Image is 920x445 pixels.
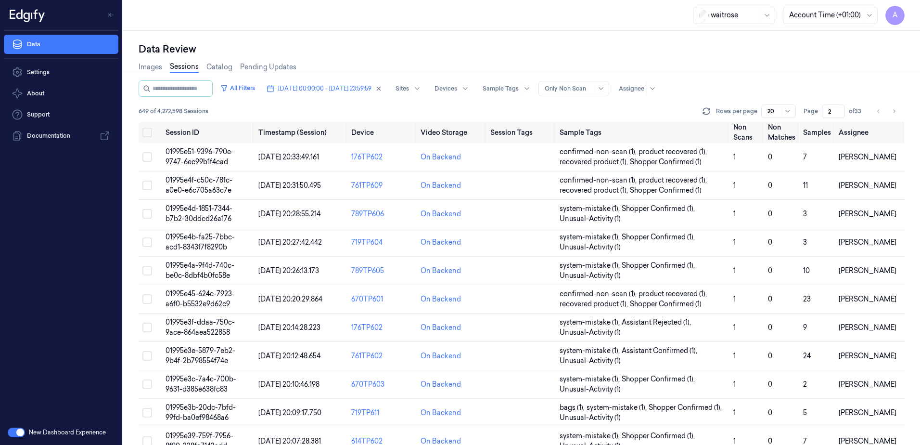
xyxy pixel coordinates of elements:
div: On Backend [421,408,461,418]
th: Non Scans [729,122,764,143]
button: Select row [142,408,152,418]
span: [DATE] 20:27:42.442 [258,238,322,247]
button: A [885,6,905,25]
div: 761TP609 [351,181,413,191]
span: of 33 [849,107,864,116]
span: 01995e4d-1851-7344-b7b2-30ddcd26a176 [166,204,232,223]
div: 719TP604 [351,237,413,248]
div: 176TP602 [351,323,413,333]
span: 1 [733,408,736,417]
span: 0 [768,408,772,417]
span: 01995e4f-c50c-78fc-a0e0-e6c705a63c7e [166,176,232,195]
span: Unusual-Activity (1) [560,413,621,423]
span: 0 [768,352,772,360]
span: 01995e3b-20dc-7bfd-99fd-ba0ef98468a6 [166,403,236,422]
span: system-mistake (1) , [560,431,622,441]
div: 789TP605 [351,266,413,276]
span: Shopper Confirmed (1) [630,185,702,196]
span: 2 [803,380,807,389]
span: confirmed-non-scan (1) , [560,147,639,157]
div: On Backend [421,181,461,191]
span: product recovered (1) , [639,289,709,299]
button: Select row [142,209,152,219]
p: Rows per page [716,107,757,116]
span: [PERSON_NAME] [839,266,896,275]
span: Assistant Rejected (1) , [622,317,693,327]
span: [DATE] 20:10:46.198 [258,380,319,389]
span: [DATE] 20:09:17.750 [258,408,321,417]
span: [DATE] 20:28:55.214 [258,209,320,218]
span: 01995e51-9396-790e-9747-6ec99b1f4cad [166,147,234,166]
span: [DATE] 20:31:50.495 [258,181,321,190]
button: Select row [142,152,152,162]
span: [PERSON_NAME] [839,209,896,218]
span: 11 [803,181,808,190]
div: 789TP606 [351,209,413,219]
button: Select row [142,266,152,275]
button: Toggle Navigation [103,7,118,23]
span: 0 [768,295,772,303]
span: [DATE] 00:00:00 - [DATE] 23:59:59 [278,84,371,93]
span: Unusual-Activity (1) [560,384,621,394]
span: 01995e3f-ddaa-750c-9ace-864aea522858 [166,318,235,337]
span: system-mistake (1) , [560,317,622,327]
span: Unusual-Activity (1) [560,242,621,252]
span: 0 [768,181,772,190]
span: 1 [733,323,736,332]
button: Go to next page [887,105,901,118]
span: Shopper Confirmed (1) , [622,261,697,271]
span: [DATE] 20:33:49.161 [258,153,319,161]
button: Select row [142,323,152,332]
button: Select row [142,294,152,304]
span: 649 of 4,272,598 Sessions [139,107,208,116]
span: 01995e3c-7a4c-700b-9631-d385e638fc83 [166,375,236,393]
span: 9 [803,323,807,332]
span: 0 [768,153,772,161]
span: 7 [803,153,807,161]
a: Documentation [4,126,118,145]
span: system-mistake (1) , [560,204,622,214]
th: Timestamp (Session) [255,122,347,143]
span: confirmed-non-scan (1) , [560,175,639,185]
div: On Backend [421,209,461,219]
span: [PERSON_NAME] [839,323,896,332]
span: 0 [768,323,772,332]
span: [PERSON_NAME] [839,408,896,417]
div: On Backend [421,294,461,304]
button: Go to previous page [872,105,885,118]
a: Data [4,35,118,54]
span: system-mistake (1) , [560,261,622,271]
div: 176TP602 [351,152,413,162]
span: system-mistake (1) , [560,374,622,384]
span: Shopper Confirmed (1) , [622,204,697,214]
th: Session Tags [486,122,556,143]
span: confirmed-non-scan (1) , [560,289,639,299]
div: On Backend [421,237,461,248]
span: 1 [733,295,736,303]
span: Page [804,107,818,116]
div: 719TP611 [351,408,413,418]
div: 670TP603 [351,380,413,390]
span: system-mistake (1) , [560,232,622,242]
a: Pending Updates [240,62,296,72]
span: Shopper Confirmed (1) , [622,374,697,384]
span: [DATE] 20:12:48.654 [258,352,320,360]
span: Shopper Confirmed (1) [630,299,702,309]
span: 1 [733,209,736,218]
span: Unusual-Activity (1) [560,356,621,366]
th: Sample Tags [556,122,729,143]
span: bags (1) , [560,403,587,413]
span: [PERSON_NAME] [839,238,896,247]
span: Shopper Confirmed (1) , [622,431,697,441]
th: Samples [799,122,835,143]
button: [DATE] 00:00:00 - [DATE] 23:59:59 [263,81,386,96]
span: 01995e3e-5879-7eb2-9b4f-2b798554f74e [166,346,235,365]
span: [PERSON_NAME] [839,295,896,303]
button: Select row [142,380,152,389]
span: 24 [803,352,811,360]
span: system-mistake (1) , [587,403,649,413]
span: 23 [803,295,811,303]
span: [DATE] 20:26:13.173 [258,266,319,275]
span: product recovered (1) , [639,175,709,185]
